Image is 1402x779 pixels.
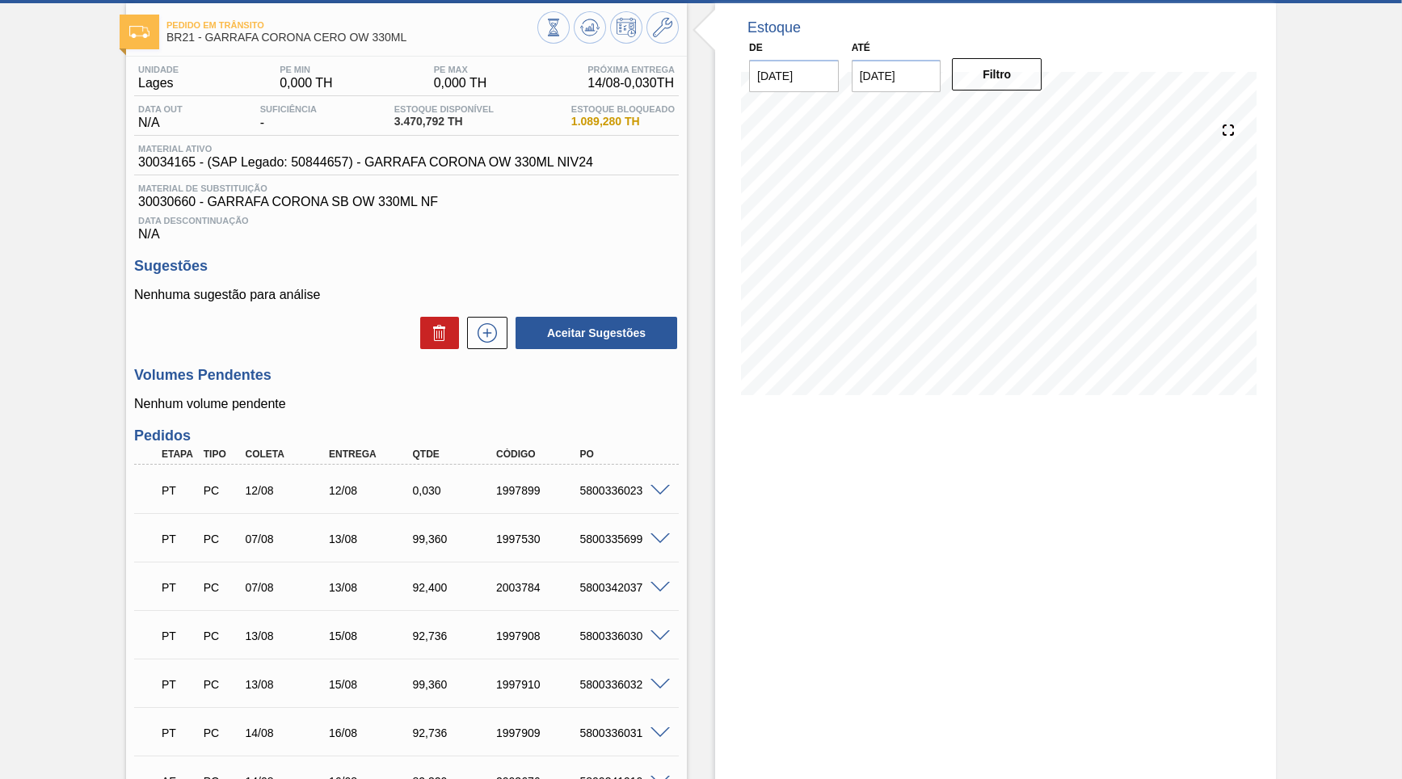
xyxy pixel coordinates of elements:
div: - [256,104,321,130]
h3: Sugestões [134,258,679,275]
span: 3.470,792 TH [394,116,494,128]
div: Pedido em Trânsito [158,667,200,702]
img: Ícone [129,26,149,38]
div: 1997910 [492,678,585,691]
span: 0,000 TH [434,76,487,91]
div: 5800336030 [576,630,669,642]
div: Pedido de Compra [200,484,242,497]
div: Estoque [747,19,801,36]
span: 0,000 TH [280,76,333,91]
span: BR21 - GARRAFA CORONA CERO OW 330ML [166,32,537,44]
p: PT [162,630,196,642]
div: N/A [134,209,679,242]
div: 16/08/2025 [325,726,418,739]
div: Código [492,448,585,460]
div: Excluir Sugestões [412,317,459,349]
div: Pedido em Trânsito [158,521,200,557]
button: Atualizar Gráfico [574,11,606,44]
div: Entrega [325,448,418,460]
div: N/A [134,104,187,130]
span: Data Descontinuação [138,216,675,225]
button: Filtro [952,58,1042,91]
div: Pedido de Compra [200,581,242,594]
div: 1997909 [492,726,585,739]
div: Coleta [242,448,335,460]
button: Programar Estoque [610,11,642,44]
div: 13/08/2025 [325,581,418,594]
div: 15/08/2025 [325,630,418,642]
div: 13/08/2025 [325,533,418,545]
div: 5800342037 [576,581,669,594]
input: dd/mm/yyyy [749,60,839,92]
span: Material ativo [138,144,593,154]
div: 15/08/2025 [325,678,418,691]
span: Lages [138,76,179,91]
div: Pedido em Trânsito [158,570,200,605]
div: 92,736 [409,630,502,642]
div: 07/08/2025 [242,581,335,594]
span: 30034165 - (SAP Legado: 50844657) - GARRAFA CORONA OW 330ML NIV24 [138,155,593,170]
span: Data out [138,104,183,114]
span: 14/08 - 0,030 TH [587,76,675,91]
div: Aceitar Sugestões [507,315,679,351]
div: 13/08/2025 [242,678,335,691]
div: 12/08/2025 [325,484,418,497]
p: Nenhuma sugestão para análise [134,288,679,302]
span: Material de Substituição [138,183,675,193]
label: De [749,42,763,53]
span: Estoque Bloqueado [571,104,675,114]
div: 92,400 [409,581,502,594]
span: PE MIN [280,65,333,74]
div: PO [576,448,669,460]
div: 1997908 [492,630,585,642]
p: PT [162,484,196,497]
span: Próxima Entrega [587,65,675,74]
p: PT [162,533,196,545]
div: 1997530 [492,533,585,545]
div: 2003784 [492,581,585,594]
div: Pedido em Trânsito [158,618,200,654]
div: Pedido de Compra [200,678,242,691]
div: 5800336032 [576,678,669,691]
span: Pedido em Trânsito [166,20,537,30]
span: 30030660 - GARRAFA CORONA SB OW 330ML NF [138,195,675,209]
button: Ir ao Master Data / Geral [646,11,679,44]
h3: Pedidos [134,427,679,444]
div: 5800336031 [576,726,669,739]
div: 5800336023 [576,484,669,497]
div: Pedido de Compra [200,533,242,545]
h3: Volumes Pendentes [134,367,679,384]
span: PE MAX [434,65,487,74]
p: PT [162,726,196,739]
input: dd/mm/yyyy [852,60,941,92]
button: Aceitar Sugestões [516,317,677,349]
div: 14/08/2025 [242,726,335,739]
div: 99,360 [409,678,502,691]
div: 07/08/2025 [242,533,335,545]
div: 12/08/2025 [242,484,335,497]
div: Qtde [409,448,502,460]
span: Unidade [138,65,179,74]
span: Suficiência [260,104,317,114]
div: Pedido em Trânsito [158,473,200,508]
div: 13/08/2025 [242,630,335,642]
div: 99,360 [409,533,502,545]
div: 5800335699 [576,533,669,545]
span: 1.089,280 TH [571,116,675,128]
div: Tipo [200,448,242,460]
div: Pedido em Trânsito [158,715,200,751]
div: Pedido de Compra [200,630,242,642]
label: Até [852,42,870,53]
p: PT [162,581,196,594]
div: 0,030 [409,484,502,497]
span: Estoque Disponível [394,104,494,114]
div: Pedido de Compra [200,726,242,739]
div: Nova sugestão [459,317,507,349]
p: Nenhum volume pendente [134,397,679,411]
div: Etapa [158,448,200,460]
div: 92,736 [409,726,502,739]
button: Visão Geral dos Estoques [537,11,570,44]
div: 1997899 [492,484,585,497]
p: PT [162,678,196,691]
